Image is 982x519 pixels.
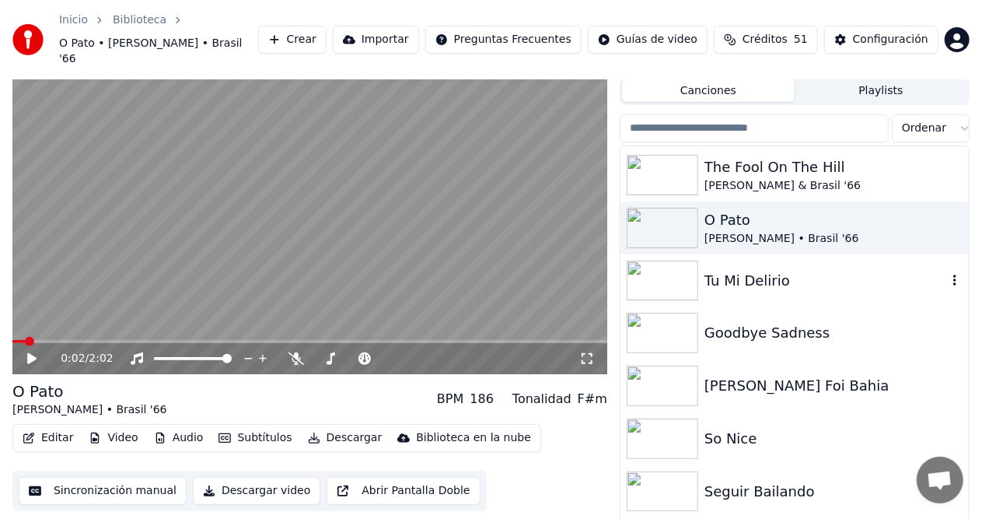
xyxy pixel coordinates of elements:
[470,390,494,409] div: 186
[61,351,98,366] div: /
[795,79,967,102] button: Playlists
[59,12,258,67] nav: breadcrumb
[193,477,320,505] button: Descargar video
[578,390,607,409] div: F#m
[19,477,187,505] button: Sincronización manual
[61,351,85,366] span: 0:02
[824,26,938,54] button: Configuración
[12,24,44,55] img: youka
[416,430,531,446] div: Biblioteca en la nube
[212,427,298,449] button: Subtítulos
[437,390,463,409] div: BPM
[59,12,88,28] a: Inicio
[16,427,79,449] button: Editar
[917,457,963,503] a: Open chat
[588,26,708,54] button: Guías de video
[302,427,389,449] button: Descargar
[704,178,963,194] div: [PERSON_NAME] & Brasil '66
[425,26,582,54] button: Preguntas Frecuentes
[12,380,167,402] div: O Pato
[113,12,166,28] a: Biblioteca
[704,209,963,231] div: O Pato
[258,26,327,54] button: Crear
[333,26,419,54] button: Importar
[59,36,258,67] span: O Pato • [PERSON_NAME] • Brasil '66
[704,322,963,344] div: Goodbye Sadness
[704,156,963,178] div: The Fool On The Hill
[902,121,946,136] span: Ordenar
[714,26,818,54] button: Créditos51
[12,402,167,418] div: [PERSON_NAME] • Brasil '66
[743,32,788,47] span: Créditos
[704,231,963,247] div: [PERSON_NAME] • Brasil '66
[89,351,113,366] span: 2:02
[512,390,571,409] div: Tonalidad
[327,477,480,505] button: Abrir Pantalla Doble
[704,428,963,450] div: So Nice
[148,427,210,449] button: Audio
[82,427,144,449] button: Video
[622,79,795,102] button: Canciones
[704,375,963,397] div: [PERSON_NAME] Foi Bahia
[794,32,808,47] span: 51
[704,481,963,503] div: Seguir Bailando
[853,32,928,47] div: Configuración
[704,270,947,292] div: Tu Mi Delirio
